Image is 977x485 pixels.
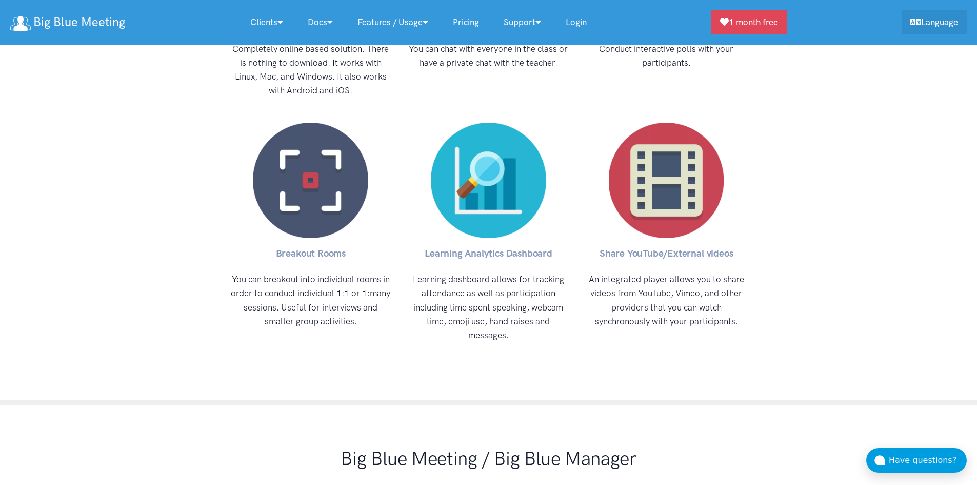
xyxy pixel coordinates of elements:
[276,247,346,259] strong: Breakout Rooms
[491,11,553,33] a: Support
[889,454,967,467] div: Have questions?
[586,273,747,328] p: An integrated player allows you to share videos from YouTube, Vimeo, and other providers that you...
[586,42,747,70] p: Conduct interactive polls with your participants.
[253,123,368,238] img: Breakout Rooms
[230,42,392,98] p: Completely online based solution. There is nothing to download. It works with Linux, Mac, and Win...
[408,273,569,342] p: Learning dashboard allows for tracking attendance as well as participation including time spent s...
[295,11,345,33] a: Docs
[10,16,31,31] img: logo
[238,11,295,33] a: Clients
[321,446,656,471] h1: Big Blue Meeting / Big Blue Manager
[902,10,967,34] a: Language
[431,123,546,238] img: Learning Analytics Dashboard
[600,247,733,259] strong: Share YouTube/External videos
[425,247,552,259] strong: Learning Analytics Dashboard
[441,11,491,33] a: Pricing
[711,10,787,34] a: 1 month free
[866,448,967,473] button: Have questions?
[345,11,441,33] a: Features / Usage
[230,273,392,328] p: You can breakout into individual rooms in order to conduct individual 1:1 or 1:many sessions. Use...
[609,123,724,238] img: Share YouTube/External videos
[10,11,125,33] a: Big Blue Meeting
[408,42,569,70] p: You can chat with everyone in the class or have a private chat with the teacher.
[553,11,599,33] a: Login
